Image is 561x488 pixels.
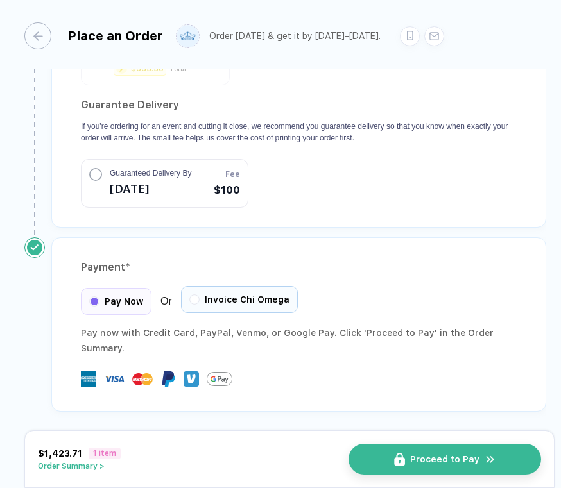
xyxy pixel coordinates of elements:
[349,444,541,475] button: iconProceed to Payicon
[81,95,517,115] h2: Guarantee Delivery
[81,288,298,315] div: Or
[207,366,232,392] img: GPay
[81,371,96,387] img: express
[214,183,240,198] span: $100
[485,453,496,466] img: icon
[184,371,199,387] img: Venmo
[89,448,121,459] span: 1 item
[410,454,479,464] span: Proceed to Pay
[104,369,125,389] img: visa
[105,296,143,307] span: Pay Now
[38,462,121,471] button: Order Summary >
[225,169,240,180] span: Fee
[67,28,163,44] div: Place an Order
[132,369,153,389] img: master-card
[209,31,381,42] div: Order [DATE] & get it by [DATE]–[DATE].
[81,159,248,208] button: Guaranteed Delivery By[DATE]Fee$100
[81,325,517,356] div: Pay now with Credit Card, PayPal , Venmo , or Google Pay. Click 'Proceed to Pay' in the Order Sum...
[81,288,151,315] div: Pay Now
[177,25,199,47] img: user profile
[38,448,82,459] span: $1,423.71
[110,167,191,179] span: Guaranteed Delivery By
[394,453,405,466] img: icon
[81,257,517,278] div: Payment
[181,286,298,313] div: Invoice Chi Omega
[205,294,289,305] span: Invoice Chi Omega
[110,179,191,199] span: [DATE]
[81,121,517,144] p: If you're ordering for an event and cutting it close, we recommend you guarantee delivery so that...
[160,371,176,387] img: Paypal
